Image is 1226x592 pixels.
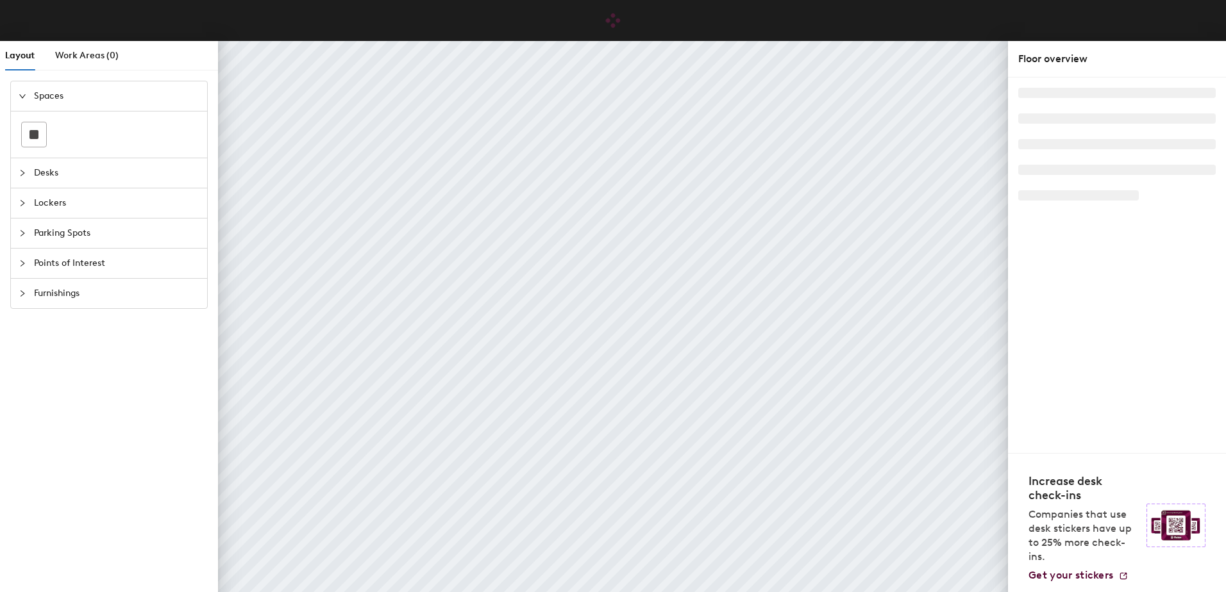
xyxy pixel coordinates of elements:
[19,169,26,177] span: collapsed
[1029,569,1129,582] a: Get your stickers
[1018,51,1216,67] div: Floor overview
[34,218,199,248] span: Parking Spots
[19,259,26,267] span: collapsed
[19,290,26,297] span: collapsed
[34,279,199,308] span: Furnishings
[1146,504,1205,547] img: Sticker logo
[1029,507,1139,564] p: Companies that use desk stickers have up to 25% more check-ins.
[19,92,26,100] span: expanded
[34,249,199,278] span: Points of Interest
[19,199,26,207] span: collapsed
[1029,569,1113,581] span: Get your stickers
[5,50,35,61] span: Layout
[34,158,199,188] span: Desks
[34,81,199,111] span: Spaces
[55,50,119,61] span: Work Areas (0)
[19,229,26,237] span: collapsed
[1029,474,1139,502] h4: Increase desk check-ins
[34,188,199,218] span: Lockers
